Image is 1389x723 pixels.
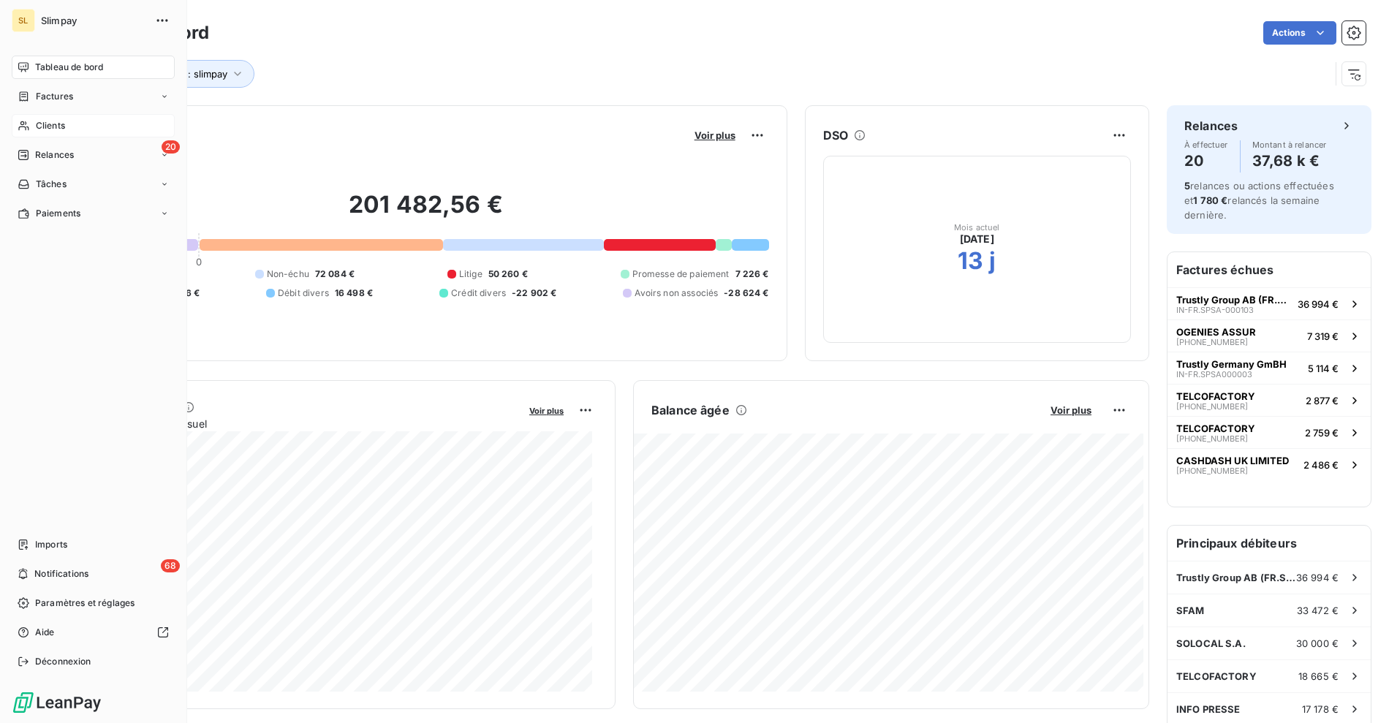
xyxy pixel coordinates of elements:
[1176,434,1248,443] span: [PHONE_NUMBER]
[36,178,67,191] span: Tâches
[1167,352,1371,384] button: Trustly Germany GmBHIN-FR.SPSA0000035 114 €
[1184,180,1190,192] span: 5
[196,256,202,268] span: 0
[1184,149,1228,173] h4: 20
[35,538,67,551] span: Imports
[1298,670,1339,682] span: 18 665 €
[1339,673,1374,708] iframe: Intercom live chat
[1167,526,1371,561] h6: Principaux débiteurs
[823,126,848,144] h6: DSO
[1176,423,1255,434] span: TELCOFACTORY
[12,9,35,32] div: SL
[958,246,983,276] h2: 13
[1176,466,1248,475] span: [PHONE_NUMBER]
[35,597,135,610] span: Paramètres et réglages
[12,621,175,644] a: Aide
[1297,605,1339,616] span: 33 472 €
[525,404,568,417] button: Voir plus
[161,559,180,572] span: 68
[1167,416,1371,448] button: TELCOFACTORY[PHONE_NUMBER]2 759 €
[34,567,88,580] span: Notifications
[735,268,769,281] span: 7 226 €
[1167,287,1371,319] button: Trustly Group AB (FR.SPSA)IN-FR.SPSA-00010336 994 €
[1176,402,1248,411] span: [PHONE_NUMBER]
[1184,140,1228,149] span: À effectuer
[1176,637,1246,649] span: SOLOCAL S.A.
[1176,455,1289,466] span: CASHDASH UK LIMITED
[1167,319,1371,352] button: OGENIES ASSUR[PHONE_NUMBER]7 319 €
[1176,605,1205,616] span: SFAM
[1176,370,1252,379] span: IN-FR.SPSA000003
[1193,194,1227,206] span: 1 780 €
[1296,637,1339,649] span: 30 000 €
[1167,252,1371,287] h6: Factures échues
[278,287,329,300] span: Débit divers
[36,207,80,220] span: Paiements
[635,287,718,300] span: Avoirs non associés
[1303,459,1339,471] span: 2 486 €
[267,268,309,281] span: Non-échu
[451,287,506,300] span: Crédit divers
[632,268,730,281] span: Promesse de paiement
[83,190,769,234] h2: 201 482,56 €
[1176,358,1287,370] span: Trustly Germany GmBH
[459,268,482,281] span: Litige
[529,406,564,416] span: Voir plus
[960,232,994,246] span: [DATE]
[1252,149,1327,173] h4: 37,68 k €
[1176,390,1255,402] span: TELCOFACTORY
[35,626,55,639] span: Aide
[1308,363,1339,374] span: 5 114 €
[36,90,73,103] span: Factures
[83,416,519,431] span: Chiffre d'affaires mensuel
[1167,448,1371,480] button: CASHDASH UK LIMITED[PHONE_NUMBER]2 486 €
[162,140,180,154] span: 20
[36,119,65,132] span: Clients
[1263,21,1336,45] button: Actions
[41,15,146,26] span: Slimpay
[1176,294,1292,306] span: Trustly Group AB (FR.SPSA)
[335,287,373,300] span: 16 498 €
[989,246,996,276] h2: j
[1176,338,1248,347] span: [PHONE_NUMBER]
[1252,140,1327,149] span: Montant à relancer
[1176,326,1256,338] span: OGENIES ASSUR
[651,401,730,419] h6: Balance âgée
[137,60,254,88] button: Client : slimpay
[512,287,556,300] span: -22 902 €
[954,223,1000,232] span: Mois actuel
[35,61,103,74] span: Tableau de bord
[1046,404,1096,417] button: Voir plus
[1298,298,1339,310] span: 36 994 €
[1296,572,1339,583] span: 36 994 €
[1306,395,1339,406] span: 2 877 €
[35,148,74,162] span: Relances
[1176,306,1254,314] span: IN-FR.SPSA-000103
[1302,703,1339,715] span: 17 178 €
[724,287,768,300] span: -28 624 €
[690,129,740,142] button: Voir plus
[315,268,355,281] span: 72 084 €
[1176,572,1296,583] span: Trustly Group AB (FR.SPSA)
[159,68,227,80] span: Client : slimpay
[1176,670,1257,682] span: TELCOFACTORY
[488,268,528,281] span: 50 260 €
[1307,330,1339,342] span: 7 319 €
[35,655,91,668] span: Déconnexion
[1305,427,1339,439] span: 2 759 €
[1051,404,1091,416] span: Voir plus
[1184,180,1334,221] span: relances ou actions effectuées et relancés la semaine dernière.
[1176,703,1241,715] span: INFO PRESSE
[1167,384,1371,416] button: TELCOFACTORY[PHONE_NUMBER]2 877 €
[694,129,735,141] span: Voir plus
[12,691,102,714] img: Logo LeanPay
[1184,117,1238,135] h6: Relances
